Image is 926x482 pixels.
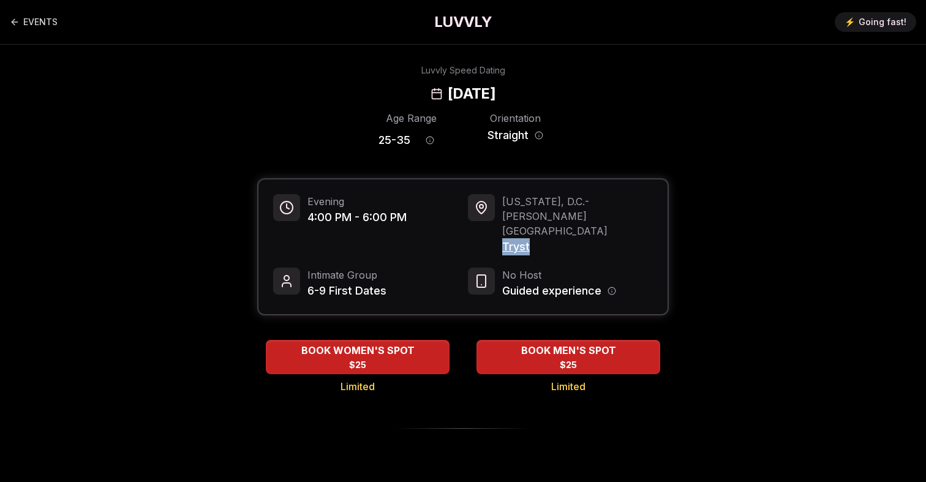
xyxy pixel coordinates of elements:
[487,127,529,144] span: Straight
[502,268,616,282] span: No Host
[859,16,906,28] span: Going fast!
[307,209,407,226] span: 4:00 PM - 6:00 PM
[535,131,543,140] button: Orientation information
[378,111,443,126] div: Age Range
[307,194,407,209] span: Evening
[476,340,660,374] button: BOOK MEN'S SPOT - Limited
[845,16,855,28] span: ⚡️
[416,127,443,154] button: Age range information
[307,282,386,299] span: 6-9 First Dates
[560,359,577,371] span: $25
[421,64,505,77] div: Luvvly Speed Dating
[483,111,548,126] div: Orientation
[378,132,410,149] span: 25 - 35
[502,282,601,299] span: Guided experience
[502,194,653,238] span: [US_STATE], D.C. - [PERSON_NAME][GEOGRAPHIC_DATA]
[551,379,585,394] span: Limited
[299,343,417,358] span: BOOK WOMEN'S SPOT
[519,343,619,358] span: BOOK MEN'S SPOT
[266,340,450,374] button: BOOK WOMEN'S SPOT - Limited
[502,238,653,255] span: Tryst
[10,10,58,34] a: Back to events
[434,12,492,32] a: LUVVLY
[307,268,386,282] span: Intimate Group
[349,359,366,371] span: $25
[341,379,375,394] span: Limited
[608,287,616,295] button: Host information
[448,84,495,104] h2: [DATE]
